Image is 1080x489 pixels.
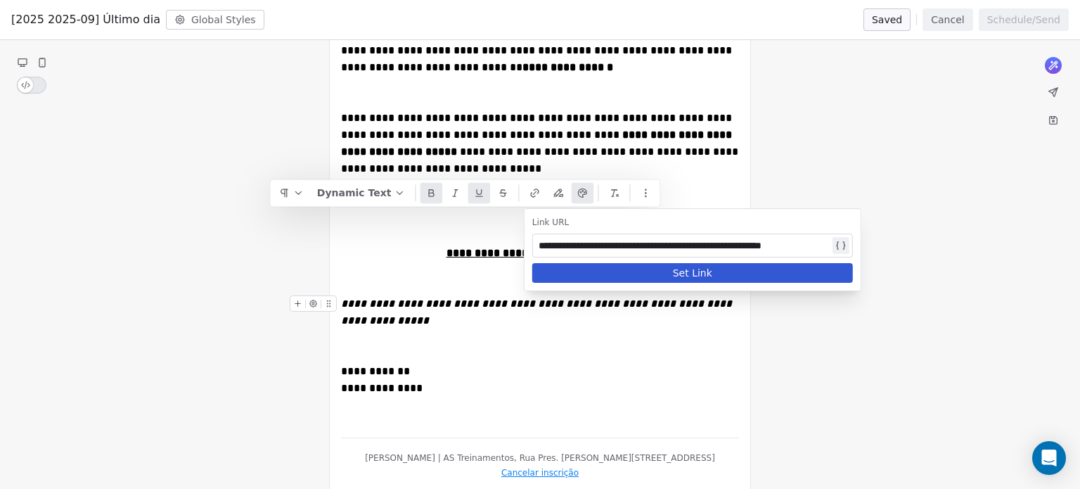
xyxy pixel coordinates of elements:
button: Dynamic Text [311,182,411,203]
div: Link URL [532,217,853,228]
button: Set Link [532,263,853,283]
span: [2025 2025-09] Último dia [11,11,160,28]
button: Global Styles [166,10,264,30]
button: Schedule/Send [979,8,1069,31]
button: Saved [863,8,911,31]
button: Cancel [922,8,972,31]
